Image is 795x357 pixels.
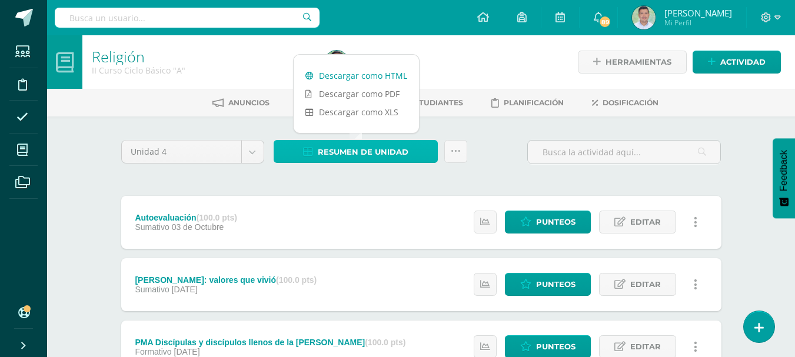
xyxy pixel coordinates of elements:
[294,85,419,103] a: Descargar como PDF
[274,140,438,163] a: Resumen de unidad
[365,338,405,347] strong: (100.0 pts)
[630,273,661,295] span: Editar
[528,141,720,164] input: Busca la actividad aquí...
[276,275,317,285] strong: (100.0 pts)
[491,94,564,112] a: Planificación
[603,98,658,107] span: Dosificación
[410,98,463,107] span: Estudiantes
[505,211,591,233] a: Punteos
[598,15,611,28] span: 89
[228,98,270,107] span: Anuncios
[578,51,687,74] a: Herramientas
[135,222,169,232] span: Sumativo
[664,18,732,28] span: Mi Perfil
[505,273,591,296] a: Punteos
[135,213,237,222] div: Autoevaluación
[135,275,317,285] div: [PERSON_NAME]: valores que vivió
[55,8,320,28] input: Busca un usuario...
[504,98,564,107] span: Planificación
[536,211,576,233] span: Punteos
[131,141,232,163] span: Unidad 4
[135,285,169,294] span: Sumativo
[779,150,789,191] span: Feedback
[592,94,658,112] a: Dosificación
[172,222,224,232] span: 03 de Octubre
[92,48,311,65] h1: Religión
[122,141,264,163] a: Unidad 4
[392,94,463,112] a: Estudiantes
[606,51,671,73] span: Herramientas
[135,338,405,347] div: PMA Discípulas y discípulos llenos de la [PERSON_NAME]
[630,211,661,233] span: Editar
[773,138,795,218] button: Feedback - Mostrar encuesta
[632,6,656,29] img: 637e114463138f61bab135ffb7d9ca71.png
[92,46,145,66] a: Religión
[693,51,781,74] a: Actividad
[720,51,766,73] span: Actividad
[172,285,198,294] span: [DATE]
[325,51,348,74] img: 083b1af04f9fe0918e6b283010923b5f.png
[318,141,408,163] span: Resumen de unidad
[197,213,237,222] strong: (100.0 pts)
[212,94,270,112] a: Anuncios
[294,103,419,121] a: Descargar como XLS
[174,347,200,356] span: [DATE]
[294,66,419,85] a: Descargar como HTML
[135,347,171,356] span: Formativo
[536,273,576,295] span: Punteos
[92,65,311,76] div: II Curso Ciclo Básico 'A'
[664,7,732,19] span: [PERSON_NAME]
